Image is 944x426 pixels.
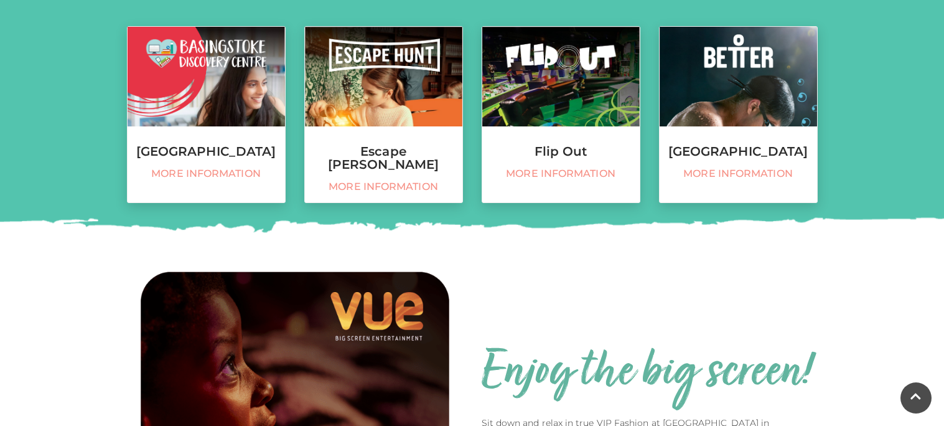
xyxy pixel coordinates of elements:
[305,145,462,171] h3: Escape [PERSON_NAME]
[660,145,817,158] h3: [GEOGRAPHIC_DATA]
[488,168,633,180] span: More information
[482,343,812,403] h2: Enjoy the big screen!
[666,168,811,180] span: More information
[305,27,462,126] img: Escape Hunt, Festival Place, Basingstoke
[311,181,456,193] span: More information
[482,145,640,158] h3: Flip Out
[128,145,285,158] h3: [GEOGRAPHIC_DATA]
[134,168,279,180] span: More information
